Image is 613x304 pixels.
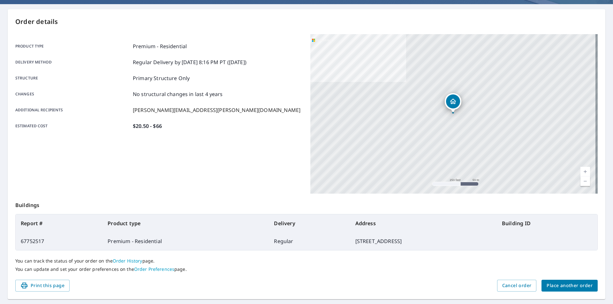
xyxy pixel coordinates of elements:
[102,232,269,250] td: Premium - Residential
[133,90,223,98] p: No structural changes in last 4 years
[580,176,590,186] a: Current Level 17, Zoom Out
[269,214,350,232] th: Delivery
[497,280,537,292] button: Cancel order
[15,106,130,114] p: Additional recipients
[15,122,130,130] p: Estimated cost
[350,232,497,250] td: [STREET_ADDRESS]
[134,266,174,272] a: Order Preferences
[16,232,102,250] td: 67752517
[15,42,130,50] p: Product type
[15,258,598,264] p: You can track the status of your order on the page.
[102,214,269,232] th: Product type
[15,58,130,66] p: Delivery method
[15,280,70,292] button: Print this page
[16,214,102,232] th: Report #
[541,280,598,292] button: Place another order
[502,282,532,290] span: Cancel order
[445,93,461,113] div: Dropped pin, building 1, Residential property, 6403 Young Rd Jesup, IA 50648
[133,122,162,130] p: $20.50 - $66
[20,282,64,290] span: Print this page
[580,167,590,176] a: Current Level 17, Zoom In
[133,42,187,50] p: Premium - Residential
[269,232,350,250] td: Regular
[133,58,246,66] p: Regular Delivery by [DATE] 8:16 PM PT ([DATE])
[15,74,130,82] p: Structure
[15,90,130,98] p: Changes
[113,258,142,264] a: Order History
[15,17,598,26] p: Order details
[497,214,597,232] th: Building ID
[133,106,300,114] p: [PERSON_NAME][EMAIL_ADDRESS][PERSON_NAME][DOMAIN_NAME]
[350,214,497,232] th: Address
[133,74,190,82] p: Primary Structure Only
[15,194,598,214] p: Buildings
[15,266,598,272] p: You can update and set your order preferences on the page.
[547,282,593,290] span: Place another order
